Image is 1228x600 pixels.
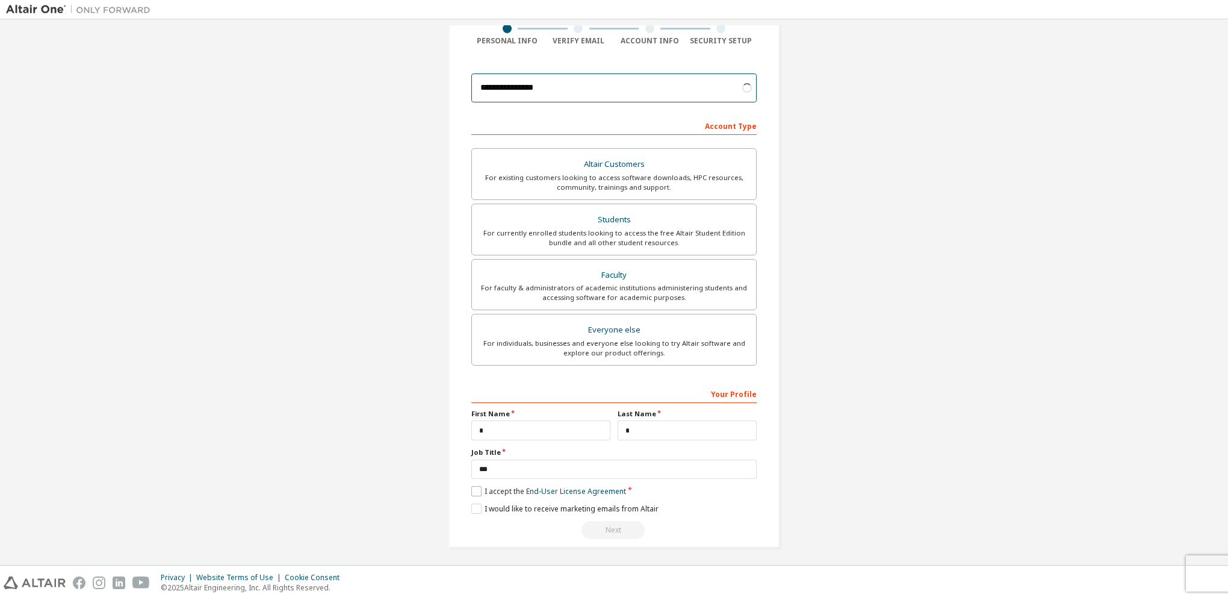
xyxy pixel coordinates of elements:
p: © 2025 Altair Engineering, Inc. All Rights Reserved. [161,583,347,593]
label: First Name [471,409,610,419]
div: Your Profile [471,384,757,403]
div: Personal Info [471,36,543,46]
img: facebook.svg [73,577,85,589]
label: I would like to receive marketing emails from Altair [471,504,659,514]
img: linkedin.svg [113,577,125,589]
div: Cookie Consent [285,573,347,583]
div: For individuals, businesses and everyone else looking to try Altair software and explore our prod... [479,339,749,358]
div: Verify Email [543,36,615,46]
label: I accept the [471,486,626,496]
div: Privacy [161,573,196,583]
div: Security Setup [686,36,757,46]
div: For existing customers looking to access software downloads, HPC resources, community, trainings ... [479,173,749,192]
label: Last Name [618,409,757,419]
div: Students [479,211,749,228]
img: instagram.svg [93,577,105,589]
img: youtube.svg [132,577,150,589]
div: Website Terms of Use [196,573,285,583]
div: Account Type [471,116,757,135]
img: altair_logo.svg [4,577,66,589]
div: For faculty & administrators of academic institutions administering students and accessing softwa... [479,283,749,302]
div: For currently enrolled students looking to access the free Altair Student Edition bundle and all ... [479,228,749,248]
img: Altair One [6,4,157,16]
div: Faculty [479,267,749,284]
div: Altair Customers [479,156,749,173]
div: Everyone else [479,322,749,339]
div: Please wait while checking email ... [471,521,757,539]
div: Account Info [614,36,686,46]
label: Job Title [471,448,757,457]
a: End-User License Agreement [526,486,626,496]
